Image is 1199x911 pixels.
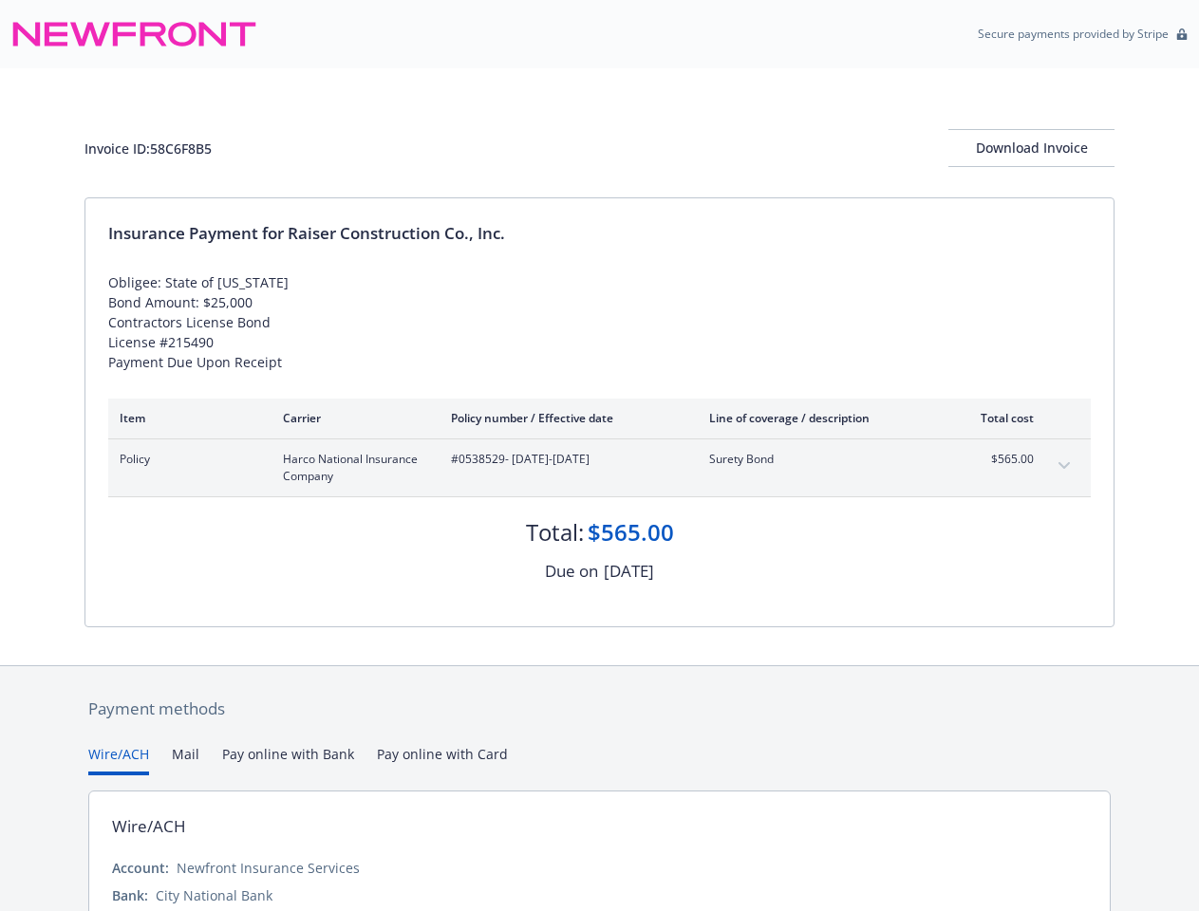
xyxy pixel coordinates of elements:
div: Wire/ACH [112,814,186,839]
span: Policy [120,451,253,468]
div: City National Bank [156,885,272,905]
div: Line of coverage / description [709,410,932,426]
button: Pay online with Card [377,744,508,775]
div: Account: [112,858,169,878]
button: Pay online with Bank [222,744,354,775]
span: $565.00 [963,451,1034,468]
div: Bank: [112,885,148,905]
span: #0538529 - [DATE]-[DATE] [451,451,679,468]
div: Total: [526,516,584,548]
div: Total cost [963,410,1034,426]
div: Due on [545,559,598,584]
div: Insurance Payment for Raiser Construction Co., Inc. [108,221,1091,246]
div: Newfront Insurance Services [177,858,360,878]
span: Surety Bond [709,451,932,468]
button: Download Invoice [948,129,1115,167]
div: Obligee: State of [US_STATE] Bond Amount: $25,000 Contractors License Bond License #215490 Paymen... [108,272,1091,372]
button: Mail [172,744,199,775]
div: $565.00 [588,516,674,548]
div: Policy number / Effective date [451,410,679,426]
div: [DATE] [604,559,654,584]
div: Carrier [283,410,421,426]
span: Harco National Insurance Company [283,451,421,485]
div: Item [120,410,253,426]
div: Download Invoice [948,130,1115,166]
div: Invoice ID: 58C6F8B5 [84,139,212,158]
button: Wire/ACH [88,744,149,775]
div: PolicyHarco National Insurance Company#0538529- [DATE]-[DATE]Surety Bond$565.00expand content [108,439,1091,496]
div: Payment methods [88,697,1111,721]
button: expand content [1049,451,1079,481]
p: Secure payments provided by Stripe [978,26,1169,42]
